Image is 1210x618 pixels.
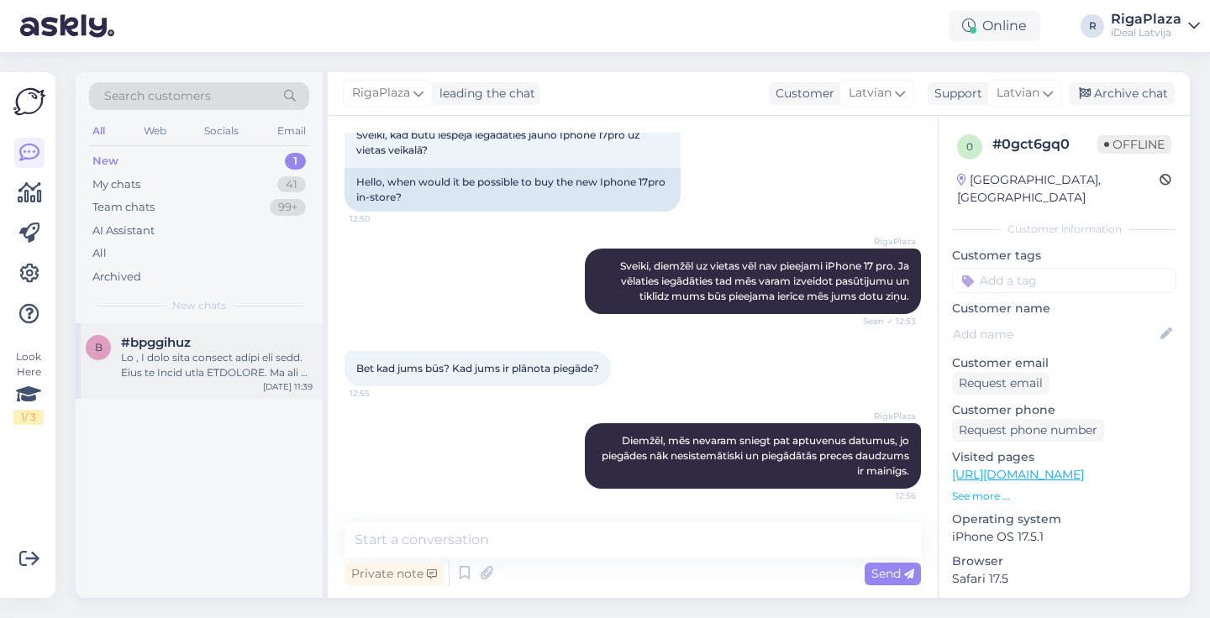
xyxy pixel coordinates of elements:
div: Request email [952,372,1050,395]
span: Sveiki, diemžēl uz vietas vēl nav pieejami iPhone 17 pro. Ja vēlaties iegādāties tad mēs varam iz... [620,259,912,302]
div: [GEOGRAPHIC_DATA], [GEOGRAPHIC_DATA] [957,171,1160,207]
span: Offline [1097,135,1171,154]
div: 1 [285,153,306,170]
span: Latvian [997,84,1039,102]
a: RigaPlazaiDeal Latvija [1111,13,1200,39]
div: Private note [345,563,444,585]
div: New [92,153,118,170]
p: Customer name [952,300,1176,317]
div: Email [274,120,309,142]
p: Visited pages [952,448,1176,466]
div: Online [949,11,1040,41]
span: Send [871,566,914,581]
span: 12:55 [350,387,413,400]
input: Add name [953,325,1157,343]
div: leading the chat [433,85,535,102]
span: New chats [172,298,226,313]
span: Seen ✓ 12:53 [853,315,916,327]
span: #bpggihuz [121,335,191,350]
div: # 0gct6gq0 [992,134,1097,154]
div: Look Here [13,349,44,425]
div: Socials [201,120,242,142]
div: Request phone number [952,419,1104,442]
span: 12:56 [853,490,916,502]
p: Customer tags [952,247,1176,264]
p: See more ... [952,489,1176,504]
span: Latvian [849,84,892,102]
div: Lo , I dolo sita consect adipi eli sedd. Eius te Incid utla ETDOLORE. Ma ali e admi-veni quisnost... [121,350,313,380]
div: 41 [277,176,306,193]
p: iPhone OS 17.5.1 [952,528,1176,546]
div: All [92,245,107,262]
div: Customer information [952,222,1176,237]
span: 0 [966,140,973,153]
span: RigaPlaza [352,84,410,102]
p: Browser [952,553,1176,570]
div: [DATE] 11:39 [263,380,313,393]
div: Support [928,85,982,102]
span: b [95,341,103,354]
div: My chats [92,176,140,193]
span: RigaPlaza [853,235,916,248]
a: [URL][DOMAIN_NAME] [952,467,1084,482]
div: iDeal Latvija [1111,26,1181,39]
div: Archive chat [1069,82,1175,105]
p: Safari 17.5 [952,570,1176,588]
div: RigaPlaza [1111,13,1181,26]
div: 1 / 3 [13,410,44,425]
input: Add a tag [952,268,1176,293]
p: Customer phone [952,401,1176,419]
div: Hello, when would it be possible to buy the new Iphone 17pro in-store? [345,168,681,212]
div: R [1081,14,1104,38]
span: Search customers [104,87,211,105]
div: 99+ [270,199,306,216]
span: 12:50 [350,212,413,225]
span: Bet kad jums būs? Kad jums ir plānota piegāde? [356,362,599,374]
div: All [89,120,108,142]
div: AI Assistant [92,223,155,239]
div: Customer [769,85,834,102]
div: Archived [92,269,141,285]
div: Team chats [92,199,155,216]
span: RigaPlaza [853,410,916,422]
p: Customer email [952,354,1176,372]
span: Diemžēl, mēs nevaram sniegt pat aptuvenus datumus, jo piegādes nāk nesistemātiski un piegādātās p... [602,434,912,477]
img: Askly Logo [13,86,45,118]
div: Web [140,120,170,142]
p: Operating system [952,511,1176,528]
